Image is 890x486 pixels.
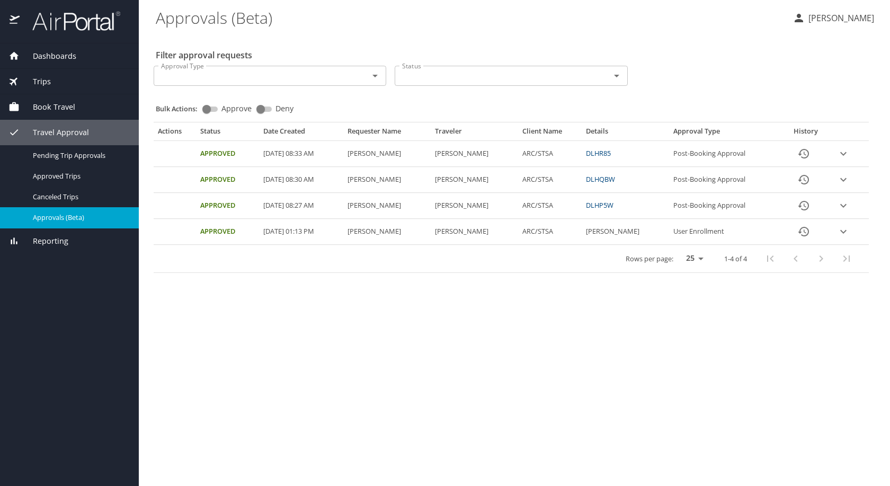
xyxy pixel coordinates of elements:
td: User Enrollment [669,219,781,245]
button: History [791,193,816,218]
th: Client Name [518,127,582,140]
button: Open [368,68,382,83]
th: Traveler [431,127,518,140]
span: Reporting [20,235,68,247]
td: [DATE] 08:30 AM [259,167,343,193]
h2: Filter approval requests [156,47,252,64]
td: Approved [196,193,259,219]
td: ARC/STSA [518,141,582,167]
td: ARC/STSA [518,193,582,219]
td: Approved [196,141,259,167]
th: Details [582,127,669,140]
td: Post-Booking Approval [669,141,781,167]
span: Canceled Trips [33,192,126,202]
th: Date Created [259,127,343,140]
td: [DATE] 08:33 AM [259,141,343,167]
th: Actions [154,127,196,140]
td: Post-Booking Approval [669,167,781,193]
span: Approve [221,105,252,112]
button: expand row [835,224,851,240]
th: Status [196,127,259,140]
button: History [791,141,816,166]
td: [PERSON_NAME] [343,219,431,245]
span: Approvals (Beta) [33,213,126,223]
th: Requester Name [343,127,431,140]
td: [DATE] 01:13 PM [259,219,343,245]
button: History [791,167,816,192]
span: Approved Trips [33,171,126,181]
td: [PERSON_NAME] [431,141,518,167]
p: Bulk Actions: [156,104,206,113]
td: [PERSON_NAME] [343,141,431,167]
p: Rows per page: [626,255,673,262]
td: ARC/STSA [518,219,582,245]
td: Approved [196,167,259,193]
select: rows per page [678,251,707,267]
span: Pending Trip Approvals [33,151,126,161]
button: History [791,219,816,244]
td: [PERSON_NAME] [431,167,518,193]
span: Dashboards [20,50,76,62]
img: icon-airportal.png [10,11,21,31]
td: [PERSON_NAME] [343,167,431,193]
span: Book Travel [20,101,75,113]
td: [PERSON_NAME] [431,193,518,219]
td: [PERSON_NAME] [431,219,518,245]
td: [PERSON_NAME] [343,193,431,219]
h1: Approvals (Beta) [156,1,784,34]
th: Approval Type [669,127,781,140]
button: Open [609,68,624,83]
span: Deny [275,105,293,112]
span: Trips [20,76,51,87]
img: airportal-logo.png [21,11,120,31]
td: ARC/STSA [518,167,582,193]
td: Approved [196,219,259,245]
th: History [781,127,831,140]
button: expand row [835,146,851,162]
a: DLHQBW [586,174,615,184]
span: Travel Approval [20,127,89,138]
a: DLHP5W [586,200,613,210]
button: expand row [835,172,851,188]
table: Approval table [154,127,869,273]
a: DLHR85 [586,148,611,158]
td: Post-Booking Approval [669,193,781,219]
p: 1-4 of 4 [724,255,747,262]
p: [PERSON_NAME] [805,12,874,24]
td: [DATE] 08:27 AM [259,193,343,219]
button: [PERSON_NAME] [788,8,878,28]
button: expand row [835,198,851,214]
td: [PERSON_NAME] [582,219,669,245]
